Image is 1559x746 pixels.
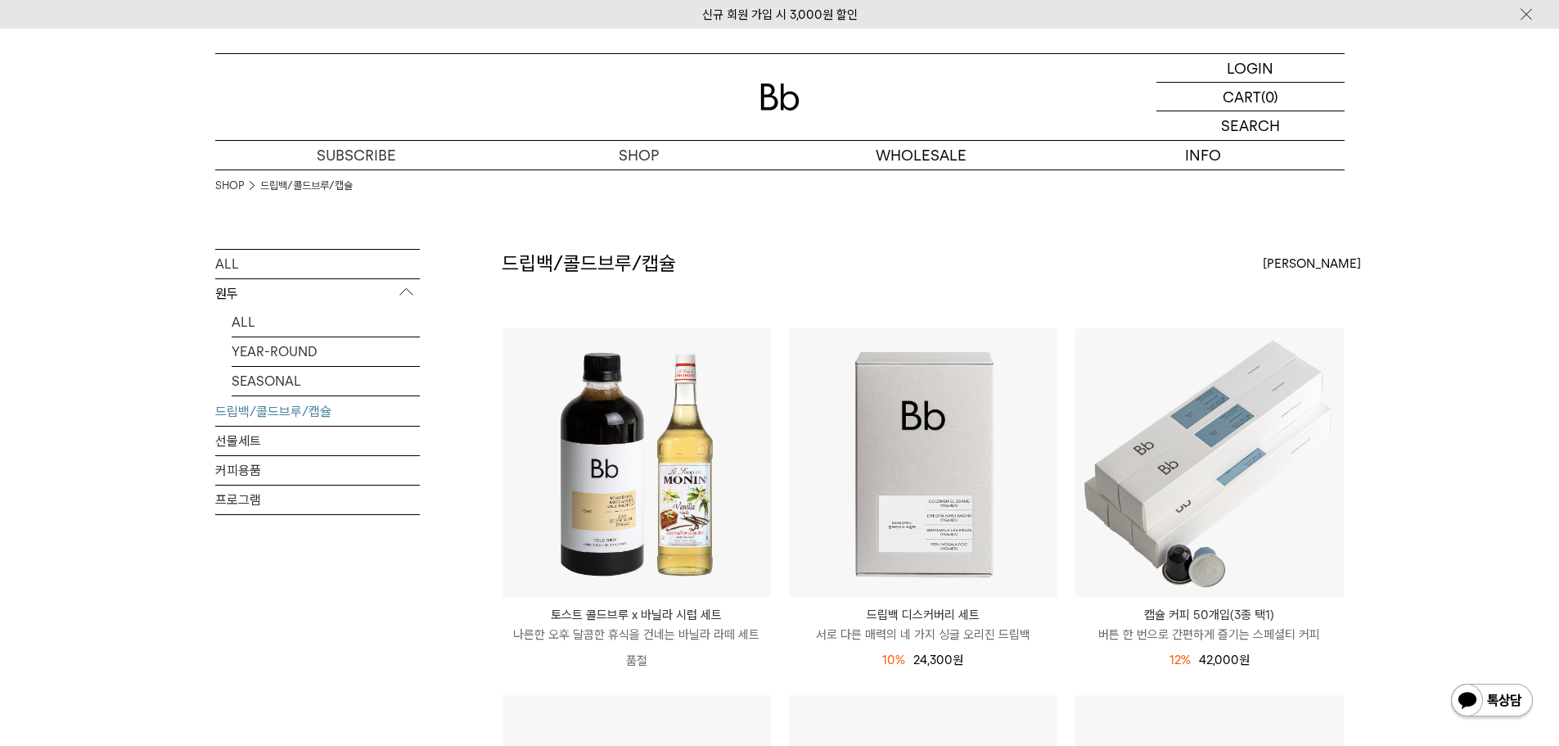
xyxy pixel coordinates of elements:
[215,486,420,514] a: 프로그램
[215,279,420,309] p: 원두
[260,178,353,194] a: 드립백/콜드브루/캡슐
[232,308,420,337] a: ALL
[502,605,771,625] p: 토스트 콜드브루 x 바닐라 시럽 세트
[789,605,1057,644] a: 드립백 디스커버리 세트 서로 다른 매력의 네 가지 싱글 오리진 드립백
[215,456,420,485] a: 커피용품
[215,141,498,170] a: SUBSCRIBE
[702,7,858,22] a: 신규 회원 가입 시 3,000원 할인
[780,141,1062,170] p: WHOLESALE
[232,367,420,396] a: SEASONAL
[789,625,1057,644] p: 서로 다른 매력의 네 가지 싱글 오리진 드립백
[1075,605,1344,625] p: 캡슐 커피 50개입(3종 택1)
[1075,605,1344,644] a: 캡슐 커피 50개입(3종 택1) 버튼 한 번으로 간편하게 즐기는 스페셜티 커피
[953,653,963,667] span: 원
[215,178,244,194] a: SHOP
[502,328,771,597] img: 토스트 콜드브루 x 바닐라 시럽 세트
[913,653,963,667] span: 24,300
[760,84,800,111] img: 로고
[1261,83,1278,111] p: (0)
[789,605,1057,625] p: 드립백 디스커버리 세트
[789,328,1057,597] img: 드립백 디스커버리 세트
[1075,328,1344,597] img: 캡슐 커피 50개입(3종 택1)
[215,397,420,426] a: 드립백/콜드브루/캡슐
[502,250,676,278] h2: 드립백/콜드브루/캡슐
[1156,54,1345,83] a: LOGIN
[1075,625,1344,644] p: 버튼 한 번으로 간편하게 즐기는 스페셜티 커피
[232,337,420,366] a: YEAR-ROUND
[1221,111,1280,140] p: SEARCH
[502,605,771,644] a: 토스트 콜드브루 x 바닐라 시럽 세트 나른한 오후 달콤한 휴식을 건네는 바닐라 라떼 세트
[1263,254,1361,274] span: [PERSON_NAME]
[1239,653,1250,667] span: 원
[1449,682,1534,721] img: 카카오톡 채널 1:1 채팅 버튼
[882,650,905,670] div: 10%
[215,427,420,455] a: 선물세트
[1227,54,1273,82] p: LOGIN
[1062,141,1345,170] p: INFO
[502,644,771,677] p: 품절
[498,141,780,170] a: SHOP
[1169,650,1191,670] div: 12%
[1223,83,1261,111] p: CART
[215,250,420,278] a: ALL
[1199,653,1250,667] span: 42,000
[502,625,771,644] p: 나른한 오후 달콤한 휴식을 건네는 바닐라 라떼 세트
[1156,83,1345,111] a: CART (0)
